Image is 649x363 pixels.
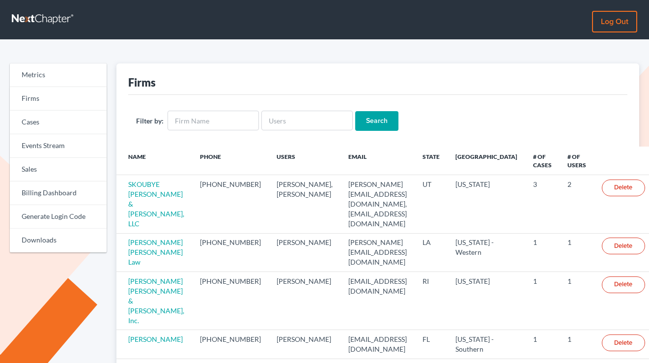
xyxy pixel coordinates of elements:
[10,181,107,205] a: Billing Dashboard
[192,233,269,272] td: [PHONE_NUMBER]
[261,111,353,130] input: Users
[10,111,107,134] a: Cases
[415,147,448,175] th: State
[448,147,525,175] th: [GEOGRAPHIC_DATA]
[602,334,645,351] a: Delete
[128,238,183,266] a: [PERSON_NAME] [PERSON_NAME] Law
[192,175,269,233] td: [PHONE_NUMBER]
[10,87,107,111] a: Firms
[10,205,107,229] a: Generate Login Code
[269,147,340,175] th: Users
[128,335,183,343] a: [PERSON_NAME]
[168,111,259,130] input: Firm Name
[525,233,560,272] td: 1
[525,175,560,233] td: 3
[592,11,637,32] a: Log out
[602,180,645,196] a: Delete
[10,134,107,158] a: Events Stream
[136,116,164,126] label: Filter by:
[448,175,525,233] td: [US_STATE]
[192,330,269,359] td: [PHONE_NUMBER]
[340,272,415,330] td: [EMAIL_ADDRESS][DOMAIN_NAME]
[355,111,398,131] input: Search
[192,272,269,330] td: [PHONE_NUMBER]
[340,233,415,272] td: [PERSON_NAME][EMAIL_ADDRESS][DOMAIN_NAME]
[525,272,560,330] td: 1
[560,233,594,272] td: 1
[192,147,269,175] th: Phone
[340,330,415,359] td: [EMAIL_ADDRESS][DOMAIN_NAME]
[415,272,448,330] td: RI
[448,330,525,359] td: [US_STATE] - Southern
[10,63,107,87] a: Metrics
[128,75,156,90] div: Firms
[10,229,107,252] a: Downloads
[269,330,340,359] td: [PERSON_NAME]
[560,175,594,233] td: 2
[448,272,525,330] td: [US_STATE]
[602,276,645,293] a: Delete
[10,158,107,181] a: Sales
[560,272,594,330] td: 1
[269,233,340,272] td: [PERSON_NAME]
[525,147,560,175] th: # of Cases
[340,175,415,233] td: [PERSON_NAME][EMAIL_ADDRESS][DOMAIN_NAME], [EMAIL_ADDRESS][DOMAIN_NAME]
[415,175,448,233] td: UT
[269,272,340,330] td: [PERSON_NAME]
[116,147,192,175] th: Name
[448,233,525,272] td: [US_STATE] - Western
[415,233,448,272] td: LA
[340,147,415,175] th: Email
[560,330,594,359] td: 1
[269,175,340,233] td: [PERSON_NAME], [PERSON_NAME]
[415,330,448,359] td: FL
[602,238,645,254] a: Delete
[525,330,560,359] td: 1
[560,147,594,175] th: # of Users
[128,180,184,228] a: SKOUBYE [PERSON_NAME] & [PERSON_NAME], LLC
[128,277,184,325] a: [PERSON_NAME] [PERSON_NAME] & [PERSON_NAME], Inc.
